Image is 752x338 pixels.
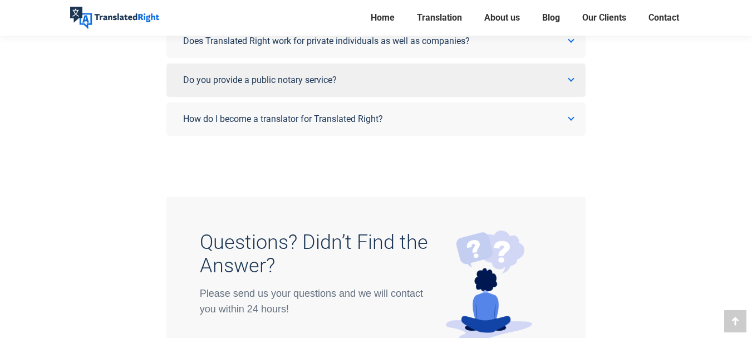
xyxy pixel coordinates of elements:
[582,12,626,23] span: Our Clients
[542,12,560,23] span: Blog
[579,10,630,26] a: Our Clients
[183,36,470,46] span: Does Translated Right work for private individuals as well as companies?
[481,10,523,26] a: About us
[367,10,398,26] a: Home
[539,10,563,26] a: Blog
[371,12,395,23] span: Home
[414,10,465,26] a: Translation
[166,25,586,58] a: Does Translated Right work for private individuals as well as companies?
[166,102,586,136] a: How do I become a translator for Translated Right?
[417,12,462,23] span: Translation
[70,7,159,29] img: Translated Right
[645,10,682,26] a: Contact
[166,63,586,97] a: Do you provide a public notary service?
[183,114,383,124] span: How do I become a translator for Translated Right?
[648,12,679,23] span: Contact
[200,286,429,317] p: Please send us your questions and we will contact you within 24 hours!
[484,12,520,23] span: About us
[183,75,337,85] span: Do you provide a public notary service?
[200,231,429,277] h3: Questions? Didn’t Find the Answer?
